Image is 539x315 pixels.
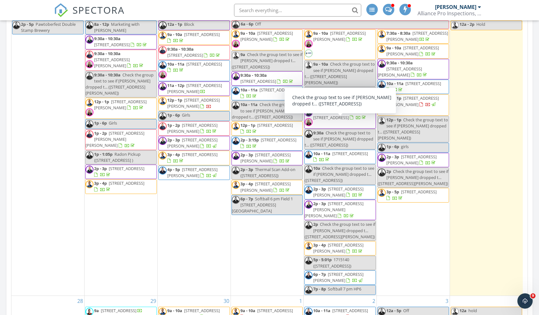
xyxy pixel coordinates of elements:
[305,40,313,48] img: img_9197.jpeg
[378,30,386,38] img: img_2106.jpeg
[313,221,318,227] span: 2p
[386,45,439,57] span: [STREET_ADDRESS][PERSON_NAME]
[313,271,326,277] span: 6p - 7p
[435,4,476,10] div: [PERSON_NAME]
[94,21,140,33] span: Marketing with [PERSON_NAME]
[109,166,144,171] span: [STREET_ADDRESS]
[158,151,230,165] a: 3p - 4p [STREET_ADDRESS]
[232,167,240,175] img: img_9418_2.jpg
[240,137,259,143] span: 2p - 3:15p
[231,29,303,50] a: 9a - 10a [STREET_ADDRESS][PERSON_NAME]
[94,21,109,27] span: 8a - 12p
[94,180,107,186] span: 3p - 4p
[232,72,240,80] img: img_6598.jpeg
[313,242,326,248] span: 3p - 4p
[257,122,293,128] span: [STREET_ADDRESS]
[378,66,422,78] span: [STREET_ADDRESS][PERSON_NAME]
[305,130,313,138] img: img_6598.jpeg
[85,179,157,194] a: 3p - 4p [STREET_ADDRESS]
[476,21,485,27] span: Hold
[378,117,386,125] img: img_2106.jpeg
[240,152,253,158] span: 2p - 3p
[186,61,222,67] span: [STREET_ADDRESS]
[240,30,293,42] a: 9a - 10a [STREET_ADDRESS][PERSON_NAME]
[313,186,363,198] span: [STREET_ADDRESS][PERSON_NAME]
[305,109,313,117] img: img_6598.jpeg
[304,108,376,129] a: 9:30a - 10:30a [STREET_ADDRESS]
[313,88,328,94] span: 9a - 10a
[305,118,313,126] img: img_9197.jpeg
[371,296,377,306] a: Go to October 2, 2025
[86,21,93,29] img: img_9418_2.jpg
[305,165,374,183] span: Check the group text to see if [PERSON_NAME] dropped t... ([STREET_ADDRESS])
[240,87,295,99] a: 10a - 11a [STREET_ADDRESS]
[386,30,448,42] span: [STREET_ADDRESS][PERSON_NAME]
[231,151,303,165] a: 2p - 3p [STREET_ADDRESS][PERSON_NAME]
[304,150,376,164] a: 10a - 11a [STREET_ADDRESS]
[304,29,376,60] a: 9a - 10a [STREET_ADDRESS][PERSON_NAME]
[167,137,218,149] span: [STREET_ADDRESS][PERSON_NAME]
[313,257,351,268] span: 1715140 ([STREET_ADDRESS])
[240,167,295,178] span: Thermal Scan Add-on ([STREET_ADDRESS])
[386,168,391,174] span: 2p
[86,51,93,59] img: 6k7a961822.jpg
[378,168,386,176] img: img_6598.jpeg
[94,51,144,68] a: 9:30a - 10:30a [STREET_ADDRESS][PERSON_NAME]
[386,154,399,160] span: 2p - 3p
[94,151,141,163] span: Radon Pickup ([STREET_ADDRESS] )
[167,167,218,178] a: 4p - 5p [STREET_ADDRESS][PERSON_NAME]
[86,151,93,159] img: img_9418_2.jpg
[159,21,167,29] img: img_6598.jpeg
[386,117,401,123] span: 12p - 1p
[86,166,93,174] img: img_6598.jpeg
[304,10,377,296] td: Go to September 25, 2025
[158,96,230,111] a: 12p - 1p [STREET_ADDRESS][PERSON_NAME]
[109,120,117,126] span: Girls
[167,122,180,128] span: 1p - 2p
[54,9,125,22] a: SPECTORA
[94,166,107,171] span: 2p - 3p
[313,115,349,120] span: [STREET_ADDRESS]
[109,180,144,186] span: [STREET_ADDRESS]
[305,88,370,106] span: Mold Drop off at Lab ([STREET_ADDRESS][PERSON_NAME])
[85,35,157,49] a: 9:30a - 10:30a [STREET_ADDRESS]
[73,3,125,17] span: SPECTORA
[305,30,313,38] img: img_2106.jpeg
[86,99,93,107] img: img_2106.jpeg
[305,271,313,279] img: img_9418_2.jpg
[85,165,157,179] a: 2p - 3p [STREET_ADDRESS]
[377,29,449,44] a: 7:30a - 8:30a [STREET_ADDRESS][PERSON_NAME]
[386,60,413,66] span: 9:30a - 10:30a
[305,186,313,194] img: img_9418_2.jpg
[304,185,376,199] a: 2p - 3p [STREET_ADDRESS][PERSON_NAME]
[313,186,363,198] a: 2p - 3p [STREET_ADDRESS][PERSON_NAME]
[386,45,439,57] a: 9a - 10a [STREET_ADDRESS][PERSON_NAME]
[313,130,324,136] span: 9:30a
[401,144,409,149] span: girls
[167,122,218,134] span: [STREET_ADDRESS][PERSON_NAME]
[94,42,130,47] span: [STREET_ADDRESS]
[184,21,194,27] span: Block
[377,188,449,202] a: 3p - 5p [STREET_ADDRESS]
[304,270,376,285] a: 6p - 7p [STREET_ADDRESS][PERSON_NAME]
[167,97,220,109] a: 12p - 1p [STREET_ADDRESS][PERSON_NAME]
[378,189,386,197] img: img_2106.jpeg
[240,30,293,42] span: [STREET_ADDRESS][PERSON_NAME]
[232,40,240,48] img: img_9197.jpeg
[167,112,180,118] span: 1p - 6p
[240,152,291,164] span: [STREET_ADDRESS][PERSON_NAME]
[313,61,328,67] span: 9a - 10a
[85,129,157,150] a: 1p - 2p [STREET_ADDRESS][PERSON_NAME][PERSON_NAME]
[167,308,182,313] span: 9a - 10a
[240,137,296,149] a: 2p - 3:15p [STREET_ADDRESS]
[159,32,167,39] img: img_2106.jpeg
[101,308,136,313] span: [STREET_ADDRESS]
[167,137,180,143] span: 2p - 3p
[313,271,363,283] a: 6p - 7p [STREET_ADDRESS][PERSON_NAME]
[313,151,330,156] span: 10a - 11a
[167,61,184,67] span: 10a - 11a
[377,153,449,167] a: 2p - 3p [STREET_ADDRESS][PERSON_NAME]
[313,151,368,162] a: 10a - 11a [STREET_ADDRESS]
[231,136,303,150] a: 2p - 3:15p [STREET_ADDRESS]
[167,32,182,37] span: 9a - 10a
